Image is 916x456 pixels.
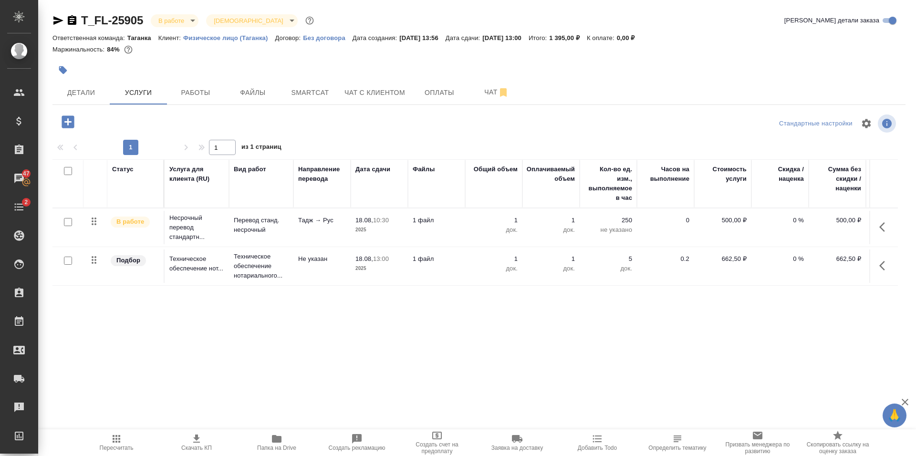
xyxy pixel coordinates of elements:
a: Физическое лицо (Таганка) [183,33,275,41]
p: 0,00 ₽ [617,34,642,41]
div: В работе [151,14,198,27]
p: 1 [527,254,575,264]
td: 0 [637,211,694,244]
p: 1 файл [413,254,460,264]
p: 18.08, [355,255,373,262]
span: Чат [474,86,520,98]
div: Сумма без скидки / наценки [813,165,861,193]
p: [DATE] 13:56 [399,34,446,41]
p: 1 [527,216,575,225]
div: В работе [206,14,297,27]
button: Добавить тэг [52,60,73,81]
p: 500,00 ₽ [699,216,747,225]
span: из 1 страниц [241,141,281,155]
button: Скопировать ссылку [66,15,78,26]
p: Ответственная команда: [52,34,127,41]
p: 0 % [756,254,804,264]
span: 47 [17,169,35,178]
p: Клиент: [158,34,183,41]
p: Физическое лицо (Таганка) [183,34,275,41]
div: Файлы [413,165,435,174]
p: Маржинальность: [52,46,107,53]
p: док. [470,225,518,235]
td: 0.2 [637,249,694,283]
p: Без договора [303,34,353,41]
p: [DATE] 13:00 [482,34,529,41]
span: [PERSON_NAME] детали заказа [784,16,879,25]
p: Подбор [116,256,140,265]
a: T_FL-25905 [81,14,143,27]
p: 13:00 [373,255,389,262]
p: 5 [584,254,632,264]
p: 2025 [355,225,403,235]
span: Услуги [115,87,161,99]
button: Добавить услугу [55,112,81,132]
div: Статус [112,165,134,174]
button: Показать кнопки [874,254,896,277]
p: Не указан [298,254,346,264]
span: Файлы [230,87,276,99]
p: док. [584,264,632,273]
p: Итого: [529,34,549,41]
div: split button [777,116,855,131]
p: Тадж → Рус [298,216,346,225]
div: Стоимость услуги [699,165,747,184]
p: Дата сдачи: [446,34,482,41]
p: К оплате: [587,34,617,41]
p: Дата создания: [353,34,399,41]
p: 250 [584,216,632,225]
p: Договор: [275,34,303,41]
span: 🙏 [886,405,903,425]
p: Перевод станд. несрочный [234,216,289,235]
button: В работе [156,17,187,25]
div: Кол-во ед. изм., выполняемое в час [584,165,632,203]
span: Настроить таблицу [855,112,878,135]
p: не указано [584,225,632,235]
button: Доп статусы указывают на важность/срочность заказа [303,14,316,27]
p: 10:30 [373,217,389,224]
p: док. [527,264,575,273]
div: Общий объем [474,165,518,174]
span: Smartcat [287,87,333,99]
button: Скопировать ссылку для ЯМессенджера [52,15,64,26]
div: Оплачиваемый объем [527,165,575,184]
span: Посмотреть информацию [878,114,898,133]
div: Дата сдачи [355,165,390,174]
a: 2 [2,195,36,219]
p: Таганка [127,34,158,41]
p: 84% [107,46,122,53]
p: 1 [470,216,518,225]
span: Чат с клиентом [344,87,405,99]
div: Услуга для клиента (RU) [169,165,224,184]
svg: Отписаться [498,87,509,98]
p: 18.08, [355,217,373,224]
div: Скидка / наценка [756,165,804,184]
p: Техническое обеспечение нотариального... [234,252,289,280]
p: Несрочный перевод стандартн... [169,213,224,242]
p: док. [527,225,575,235]
span: Работы [173,87,219,99]
div: Направление перевода [298,165,346,184]
p: док. [470,264,518,273]
p: 662,50 ₽ [699,254,747,264]
p: Техническое обеспечение нот... [169,254,224,273]
span: Оплаты [416,87,462,99]
div: Часов на выполнение [642,165,689,184]
a: Без договора [303,33,353,41]
button: [DEMOGRAPHIC_DATA] [211,17,286,25]
p: 1 [470,254,518,264]
button: Показать кнопки [874,216,896,238]
p: 500,00 ₽ [813,216,861,225]
p: 1 395,00 ₽ [549,34,587,41]
p: 2025 [355,264,403,273]
p: В работе [116,217,144,227]
p: 1 файл [413,216,460,225]
span: Детали [58,87,104,99]
p: 662,50 ₽ [813,254,861,264]
a: 47 [2,166,36,190]
div: Вид работ [234,165,266,174]
button: 182.50 RUB; [122,43,135,56]
span: 2 [19,197,33,207]
button: 🙏 [883,404,906,427]
p: 0 % [756,216,804,225]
